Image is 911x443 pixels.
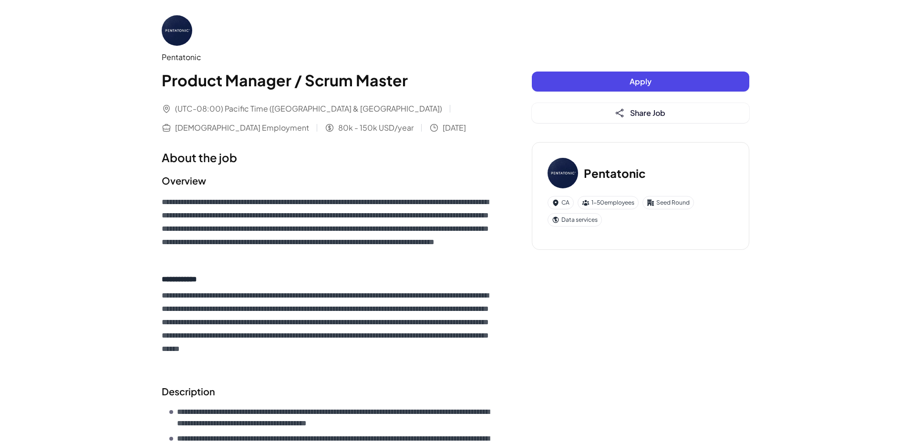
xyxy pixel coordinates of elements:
img: Pe [162,15,192,46]
span: 80k - 150k USD/year [338,122,414,134]
img: Pe [548,158,578,188]
h2: Overview [162,174,494,188]
span: (UTC-08:00) Pacific Time ([GEOGRAPHIC_DATA] & [GEOGRAPHIC_DATA]) [175,103,442,114]
button: Apply [532,72,749,92]
div: 1-50 employees [578,196,639,209]
h1: About the job [162,149,494,166]
span: [DATE] [443,122,466,134]
h3: Pentatonic [584,165,646,182]
div: Seed Round [642,196,694,209]
span: Apply [630,76,652,86]
div: Pentatonic [162,52,494,63]
button: Share Job [532,103,749,123]
h2: Description [162,384,494,399]
span: [DEMOGRAPHIC_DATA] Employment [175,122,309,134]
div: CA [548,196,574,209]
div: Data services [548,213,602,227]
span: Share Job [630,108,665,118]
h1: Product Manager / Scrum Master [162,69,494,92]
